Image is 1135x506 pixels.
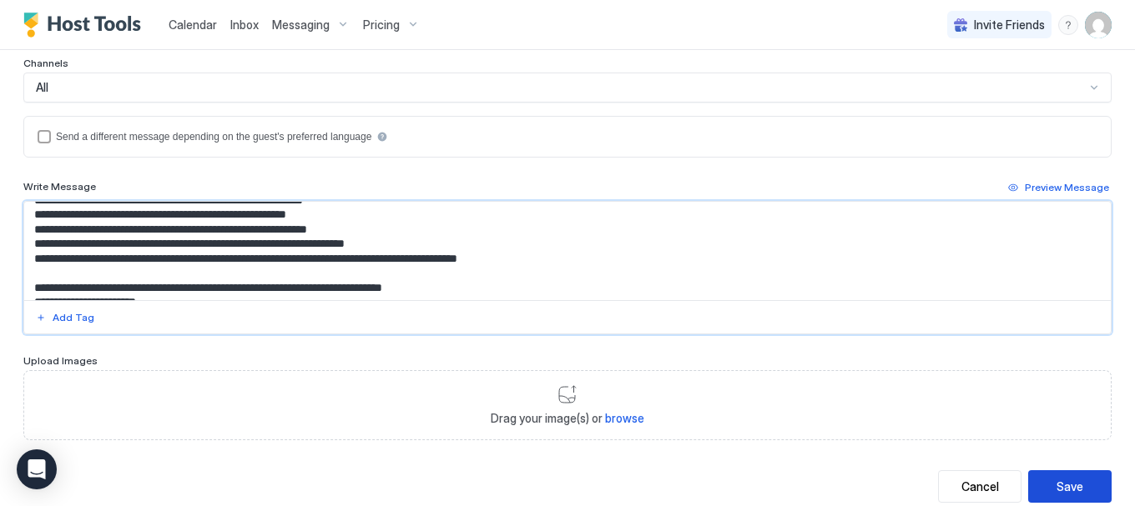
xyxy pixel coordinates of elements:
[23,180,96,193] span: Write Message
[961,478,999,495] div: Cancel
[38,130,1097,143] div: languagesEnabled
[230,18,259,32] span: Inbox
[33,308,97,328] button: Add Tag
[272,18,330,33] span: Messaging
[17,449,57,489] div: Open Intercom Messenger
[23,354,98,367] span: Upload Images
[169,18,217,32] span: Calendar
[1058,15,1078,35] div: menu
[1057,478,1083,495] div: Save
[36,80,48,95] span: All
[363,18,400,33] span: Pricing
[938,470,1021,503] button: Cancel
[491,411,644,426] span: Drag your image(s) or
[24,202,1098,300] textarea: Input Field
[169,16,217,33] a: Calendar
[605,411,644,425] span: browse
[53,310,94,325] div: Add Tag
[230,16,259,33] a: Inbox
[1025,180,1109,195] div: Preview Message
[1085,12,1112,38] div: User profile
[23,57,68,69] span: Channels
[56,131,371,143] div: Send a different message depending on the guest's preferred language
[1006,178,1112,198] button: Preview Message
[1028,470,1112,503] button: Save
[23,13,149,38] a: Host Tools Logo
[974,18,1045,33] span: Invite Friends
